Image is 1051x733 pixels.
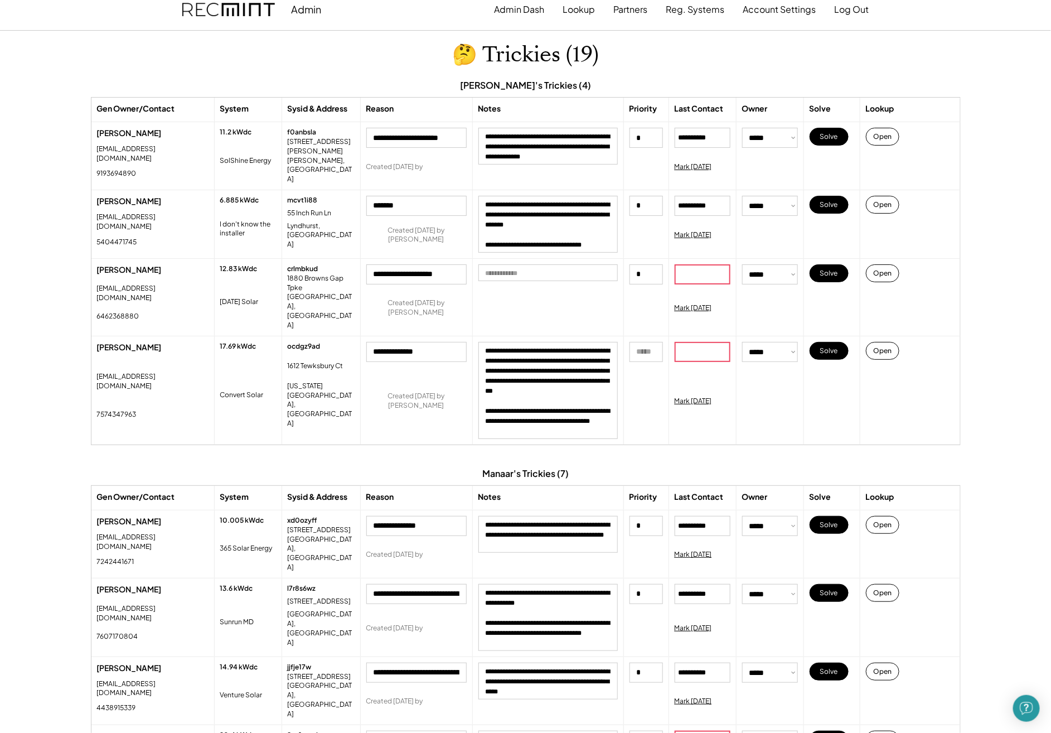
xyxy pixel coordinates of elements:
div: Mark [DATE] [675,397,712,406]
div: Gen Owner/Contact [97,103,175,114]
div: crlmbkud [288,264,318,274]
button: Open [866,264,899,282]
div: Owner [742,491,768,503]
div: Created [DATE] by [366,550,423,560]
div: Admin [292,3,322,16]
div: Created [DATE] by [366,162,423,172]
div: Priority [629,103,657,114]
div: 10.005 kWdc [220,516,264,525]
div: Solve [810,103,831,114]
div: [STREET_ADDRESS][PERSON_NAME] [288,137,355,156]
div: Lookup [866,491,894,503]
div: [PERSON_NAME] [97,128,209,139]
button: Open [866,342,899,360]
div: Last Contact [675,491,724,503]
div: Created [DATE] by [PERSON_NAME] [366,226,467,245]
div: 365 Solar Energy [220,544,273,553]
div: xd0ozyff [288,516,318,525]
div: System [220,491,249,503]
div: Mark [DATE] [675,162,712,172]
div: Notes [478,103,501,114]
div: [GEOGRAPHIC_DATA], [GEOGRAPHIC_DATA] [288,535,355,572]
div: System [220,103,249,114]
div: 1612 Tewksbury Ct [288,361,349,371]
button: Solve [810,264,849,282]
div: Lookup [866,103,894,114]
h1: 🤔 Trickies (19) [452,42,599,68]
div: [PERSON_NAME] [97,264,209,276]
div: 7242441671 [97,557,134,567]
div: [EMAIL_ADDRESS][DOMAIN_NAME] [97,533,209,552]
button: Open [866,196,899,214]
div: [EMAIL_ADDRESS][DOMAIN_NAME] [97,679,209,698]
div: 9193694890 [97,169,137,179]
div: [STREET_ADDRESS] [288,525,351,535]
div: [PERSON_NAME], [GEOGRAPHIC_DATA] [288,156,355,184]
button: Open [866,516,899,534]
div: [PERSON_NAME] [97,516,209,527]
button: Solve [810,663,849,681]
div: Mark [DATE] [675,230,712,240]
div: Reason [366,491,394,503]
div: [EMAIL_ADDRESS][DOMAIN_NAME] [97,213,209,232]
div: 17.69 kWdc [220,342,256,351]
div: [EMAIL_ADDRESS][DOMAIN_NAME] [97,372,209,391]
div: Gen Owner/Contact [97,491,175,503]
div: Priority [629,491,657,503]
div: [GEOGRAPHIC_DATA], [GEOGRAPHIC_DATA] [288,292,355,330]
div: Sunrun MD [220,618,254,627]
div: 7574347963 [97,410,137,419]
div: 6462368880 [97,312,139,321]
div: 1880 Browns Gap Tpke [288,274,355,293]
div: SolShine Energy [220,156,272,166]
div: Mark [DATE] [675,550,712,560]
div: 12.83 kWdc [220,264,258,274]
div: jjfje17w [288,663,312,672]
div: [DATE] Solar [220,297,259,307]
div: [STREET_ADDRESS] [288,672,351,682]
div: 11.2 kWdc [220,128,252,137]
div: Sysid & Address [288,491,348,503]
div: Mark [DATE] [675,624,712,633]
button: Solve [810,128,849,146]
div: Sysid & Address [288,103,348,114]
div: Venture Solar [220,691,263,700]
div: Notes [478,491,501,503]
div: Reason [366,103,394,114]
div: Manaar's Trickies (7) [482,467,569,480]
div: Mark [DATE] [675,303,712,313]
div: Solve [810,491,831,503]
div: 14.94 kWdc [220,663,258,672]
div: [PERSON_NAME] [97,584,209,595]
div: Convert Solar [220,390,264,400]
button: Solve [810,584,849,602]
button: Open [866,584,899,602]
div: mcvt1i88 [288,196,318,205]
div: Open Intercom Messenger [1013,695,1040,722]
div: ocdgz9ad [288,342,321,351]
div: 4438915339 [97,703,136,713]
div: [GEOGRAPHIC_DATA], [GEOGRAPHIC_DATA] [288,681,355,718]
div: 55 Inch Run Ln [288,209,349,218]
div: 7607170804 [97,632,138,642]
button: Solve [810,516,849,534]
div: Last Contact [675,103,724,114]
div: Created [DATE] by [PERSON_NAME] [366,298,467,317]
div: [EMAIL_ADDRESS][DOMAIN_NAME] [97,284,209,303]
div: Created [DATE] by [366,624,423,633]
div: [GEOGRAPHIC_DATA], [GEOGRAPHIC_DATA] [288,610,355,647]
div: l7r8s6wz [288,584,316,594]
div: [PERSON_NAME] [97,196,209,207]
div: [EMAIL_ADDRESS][DOMAIN_NAME] [97,144,209,163]
button: Open [866,128,899,146]
div: Lyndhurst, [GEOGRAPHIC_DATA] [288,221,355,249]
div: [STREET_ADDRESS] [288,597,351,606]
div: f0anbsla [288,128,317,137]
div: [PERSON_NAME] [97,342,209,353]
div: Created [DATE] by [PERSON_NAME] [366,392,467,411]
div: 6.885 kWdc [220,196,259,205]
img: recmint-logotype%403x.png [182,3,275,17]
div: 5404471745 [97,238,137,247]
div: 13.6 kWdc [220,584,253,594]
div: [PERSON_NAME] [97,663,209,674]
